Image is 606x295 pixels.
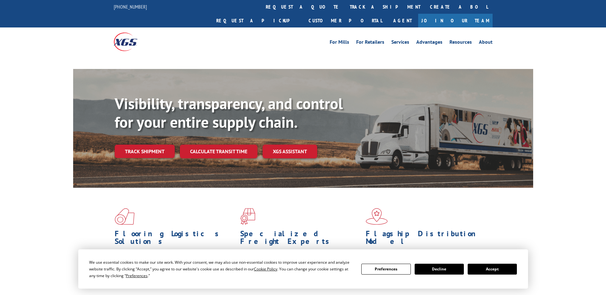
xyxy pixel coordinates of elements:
[254,266,277,272] span: Cookie Policy
[211,14,304,27] a: Request a pickup
[115,145,175,158] a: Track shipment
[330,40,349,47] a: For Mills
[89,259,354,279] div: We use essential cookies to make our site work. With your consent, we may also use non-essential ...
[115,230,235,248] h1: Flooring Logistics Solutions
[416,40,442,47] a: Advantages
[468,264,517,275] button: Accept
[479,40,493,47] a: About
[391,40,409,47] a: Services
[418,14,493,27] a: Join Our Team
[387,14,418,27] a: Agent
[240,230,361,248] h1: Specialized Freight Experts
[366,208,388,225] img: xgs-icon-flagship-distribution-model-red
[126,273,148,278] span: Preferences
[240,208,255,225] img: xgs-icon-focused-on-flooring-red
[415,264,464,275] button: Decline
[115,94,343,132] b: Visibility, transparency, and control for your entire supply chain.
[304,14,387,27] a: Customer Portal
[114,4,147,10] a: [PHONE_NUMBER]
[366,230,487,248] h1: Flagship Distribution Model
[115,248,235,271] span: As an industry carrier of choice, XGS has brought innovation and dedication to flooring logistics...
[78,249,528,289] div: Cookie Consent Prompt
[115,208,134,225] img: xgs-icon-total-supply-chain-intelligence-red
[366,248,483,263] span: Our agile distribution network gives you nationwide inventory management on demand.
[361,264,410,275] button: Preferences
[180,145,257,158] a: Calculate transit time
[449,40,472,47] a: Resources
[263,145,317,158] a: XGS ASSISTANT
[240,248,361,277] p: From 123 overlength loads to delicate cargo, our experienced staff knows the best way to move you...
[356,40,384,47] a: For Retailers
